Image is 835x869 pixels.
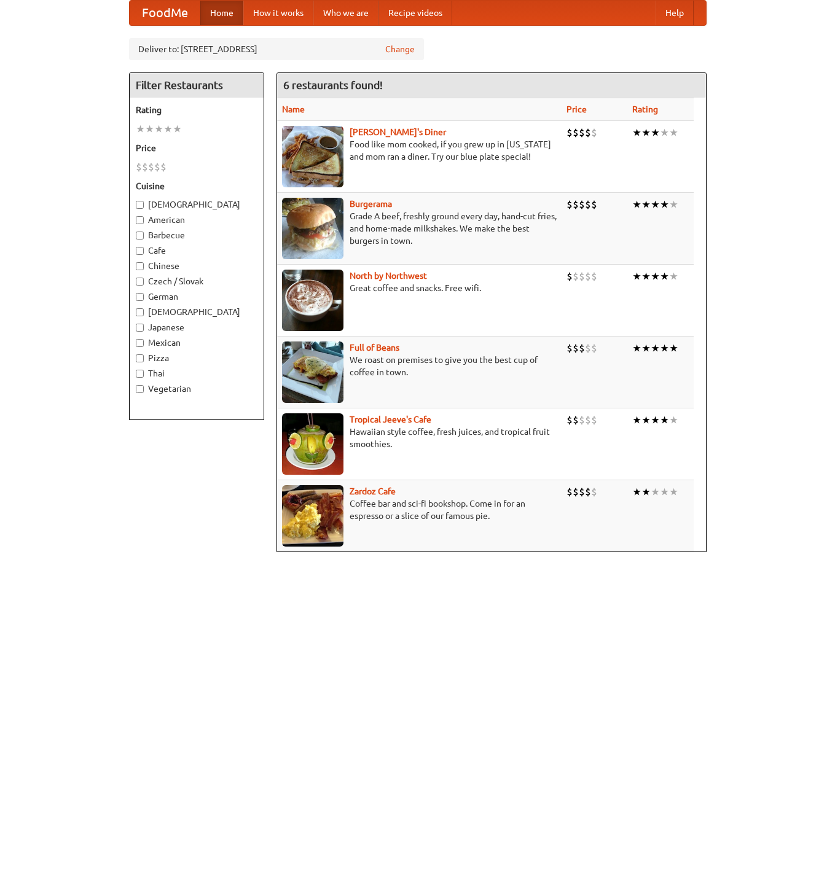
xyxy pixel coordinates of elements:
[660,413,669,427] li: ★
[136,244,257,257] label: Cafe
[350,199,392,209] a: Burgerama
[282,198,343,259] img: burgerama.jpg
[566,198,573,211] li: $
[585,198,591,211] li: $
[669,341,678,355] li: ★
[573,198,579,211] li: $
[313,1,378,25] a: Who we are
[669,126,678,139] li: ★
[585,413,591,427] li: $
[136,180,257,192] h5: Cuisine
[573,270,579,283] li: $
[350,343,399,353] a: Full of Beans
[283,79,383,91] ng-pluralize: 6 restaurants found!
[145,122,154,136] li: ★
[660,341,669,355] li: ★
[651,341,660,355] li: ★
[573,413,579,427] li: $
[282,497,557,522] p: Coffee bar and sci-fi bookshop. Come in for an espresso or a slice of our famous pie.
[282,354,557,378] p: We roast on premises to give you the best cup of coffee in town.
[136,247,144,255] input: Cafe
[136,160,142,174] li: $
[566,126,573,139] li: $
[669,270,678,283] li: ★
[136,198,257,211] label: [DEMOGRAPHIC_DATA]
[282,341,343,403] img: beans.jpg
[585,126,591,139] li: $
[136,337,257,349] label: Mexican
[130,73,264,98] h4: Filter Restaurants
[136,339,144,347] input: Mexican
[136,142,257,154] h5: Price
[243,1,313,25] a: How it works
[632,198,641,211] li: ★
[385,43,415,55] a: Change
[579,126,585,139] li: $
[641,413,651,427] li: ★
[160,160,167,174] li: $
[282,270,343,331] img: north.jpg
[136,104,257,116] h5: Rating
[632,413,641,427] li: ★
[579,270,585,283] li: $
[350,486,396,496] a: Zardoz Cafe
[163,122,173,136] li: ★
[136,367,257,380] label: Thai
[641,341,651,355] li: ★
[566,341,573,355] li: $
[566,270,573,283] li: $
[579,198,585,211] li: $
[651,126,660,139] li: ★
[282,485,343,547] img: zardoz.jpg
[585,270,591,283] li: $
[350,127,446,137] a: [PERSON_NAME]'s Diner
[282,104,305,114] a: Name
[136,385,144,393] input: Vegetarian
[566,413,573,427] li: $
[651,270,660,283] li: ★
[573,341,579,355] li: $
[660,198,669,211] li: ★
[579,485,585,499] li: $
[282,138,557,163] p: Food like mom cooked, if you grew up in [US_STATE] and mom ran a diner. Try our blue plate special!
[591,413,597,427] li: $
[136,260,257,272] label: Chinese
[148,160,154,174] li: $
[651,198,660,211] li: ★
[136,201,144,209] input: [DEMOGRAPHIC_DATA]
[660,485,669,499] li: ★
[669,413,678,427] li: ★
[641,126,651,139] li: ★
[632,485,641,499] li: ★
[669,485,678,499] li: ★
[660,270,669,283] li: ★
[591,270,597,283] li: $
[282,426,557,450] p: Hawaiian style coffee, fresh juices, and tropical fruit smoothies.
[136,122,145,136] li: ★
[632,341,641,355] li: ★
[656,1,694,25] a: Help
[651,485,660,499] li: ★
[585,485,591,499] li: $
[282,413,343,475] img: jeeves.jpg
[641,198,651,211] li: ★
[200,1,243,25] a: Home
[579,413,585,427] li: $
[350,271,427,281] a: North by Northwest
[136,229,257,241] label: Barbecue
[591,341,597,355] li: $
[566,104,587,114] a: Price
[350,415,431,424] a: Tropical Jeeve's Cafe
[173,122,182,136] li: ★
[641,485,651,499] li: ★
[566,485,573,499] li: $
[136,306,257,318] label: [DEMOGRAPHIC_DATA]
[142,160,148,174] li: $
[136,278,144,286] input: Czech / Slovak
[579,341,585,355] li: $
